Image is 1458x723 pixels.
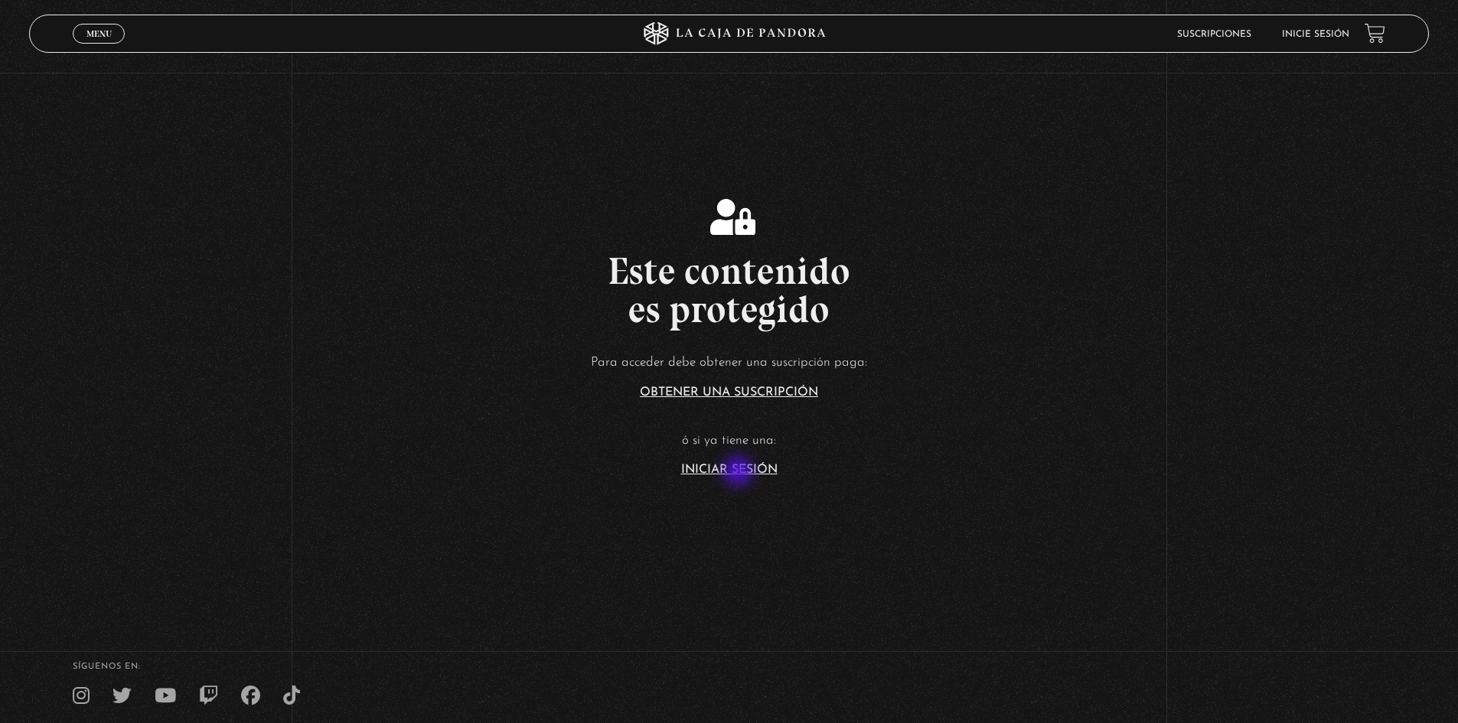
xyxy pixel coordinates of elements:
span: Cerrar [81,42,117,53]
a: View your shopping cart [1365,23,1385,44]
a: Iniciar Sesión [681,464,778,476]
a: Inicie sesión [1282,30,1349,39]
h4: SÍguenos en: [73,663,1385,671]
a: Obtener una suscripción [640,386,818,399]
a: Suscripciones [1177,30,1251,39]
span: Menu [86,29,112,38]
